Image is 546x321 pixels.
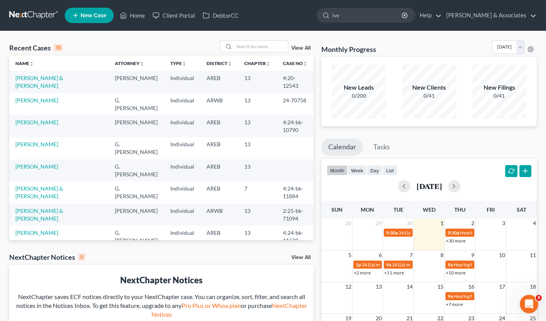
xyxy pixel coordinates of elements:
div: New Leads [332,83,386,92]
span: 16 [467,282,475,291]
span: Fri [487,206,495,213]
td: ARWB [200,204,238,226]
input: Search by name... [332,8,403,22]
a: [PERSON_NAME] & [PERSON_NAME] [15,75,63,89]
span: Mon [361,206,374,213]
a: Tasks [366,139,397,155]
span: 3 [501,219,506,228]
span: 9 [470,251,475,260]
span: 7 [409,251,413,260]
span: 341(a) meeting for Deadrun [PERSON_NAME] [398,230,492,236]
a: [PERSON_NAME] [15,119,58,125]
div: 0/41 [402,92,456,100]
a: Client Portal [149,8,199,22]
td: AREB [200,137,238,159]
span: 8 [440,251,444,260]
span: 28 [344,219,352,228]
td: 13 [238,159,277,181]
span: Hearing for [PERSON_NAME] [454,262,514,267]
input: Search by name... [234,41,288,52]
span: 1p [356,262,361,267]
td: 4:20-12543 [277,71,314,93]
a: Nameunfold_more [15,60,34,66]
div: New Filings [472,83,526,92]
a: View All [291,255,311,260]
span: 30 [406,219,413,228]
span: 17 [498,282,506,291]
a: Help [416,8,442,22]
td: G. [PERSON_NAME] [109,137,164,159]
span: 2 [470,219,475,228]
a: View All [291,45,311,51]
div: NextChapter Notices [9,252,85,262]
td: AREB [200,115,238,137]
i: unfold_more [266,62,270,66]
a: Attorneyunfold_more [115,60,144,66]
a: [PERSON_NAME] [15,97,58,104]
i: unfold_more [29,62,34,66]
span: 15 [437,282,444,291]
span: 11 [529,251,537,260]
i: unfold_more [303,62,307,66]
span: 4 [532,219,537,228]
td: 13 [238,204,277,226]
td: Individual [164,226,200,247]
a: +2 more [354,270,371,276]
td: G. [PERSON_NAME] [109,181,164,203]
div: Recent Cases [9,43,63,52]
td: Individual [164,71,200,93]
a: Districtunfold_more [207,60,232,66]
span: 9:30a [386,230,398,236]
iframe: Intercom live chat [520,295,538,313]
span: 1 [440,219,444,228]
span: 13 [375,282,383,291]
span: 29 [375,219,383,228]
span: 14 [406,282,413,291]
td: Individual [164,181,200,203]
td: 4:24-bk-11884 [277,181,314,203]
i: unfold_more [227,62,232,66]
a: Home [116,8,149,22]
i: unfold_more [139,62,144,66]
span: 6 [378,251,383,260]
span: New Case [81,13,106,18]
span: 9a [386,262,391,267]
a: Case Nounfold_more [283,60,307,66]
span: Thu [454,206,465,213]
td: 13 [238,226,277,247]
a: [PERSON_NAME] [15,141,58,147]
i: unfold_more [182,62,186,66]
td: AREB [200,181,238,203]
a: +10 more [446,270,465,276]
td: 2:25-bk-71094 [277,204,314,226]
td: 4:24-bk-10790 [277,115,314,137]
td: Individual [164,115,200,137]
span: 10 [498,251,506,260]
a: Pro Plus or Whoa plan [181,302,241,309]
div: 0/41 [472,92,526,100]
span: 9a [448,293,453,299]
span: Hearing for [PERSON_NAME] [460,230,520,236]
td: G. [PERSON_NAME] [109,93,164,115]
button: month [327,165,348,176]
button: week [348,165,367,176]
div: 15 [54,44,63,51]
td: G. [PERSON_NAME] [109,159,164,181]
td: 24-70758 [277,93,314,115]
td: 13 [238,137,277,159]
a: Chapterunfold_more [244,60,270,66]
td: Individual [164,159,200,181]
div: NextChapter saves ECF notices directly to your NextChapter case. You can organize, sort, filter, ... [15,293,307,319]
td: Individual [164,93,200,115]
a: DebtorCC [199,8,242,22]
span: Wed [423,206,435,213]
td: 13 [238,71,277,93]
a: [PERSON_NAME] & [PERSON_NAME] [15,185,63,199]
div: New Clients [402,83,456,92]
td: AREB [200,71,238,93]
td: [PERSON_NAME] [109,204,164,226]
span: Tue [393,206,403,213]
h3: Monthly Progress [321,45,376,54]
td: G. [PERSON_NAME] [109,226,164,247]
td: 4:24-bk-11528 [277,226,314,247]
